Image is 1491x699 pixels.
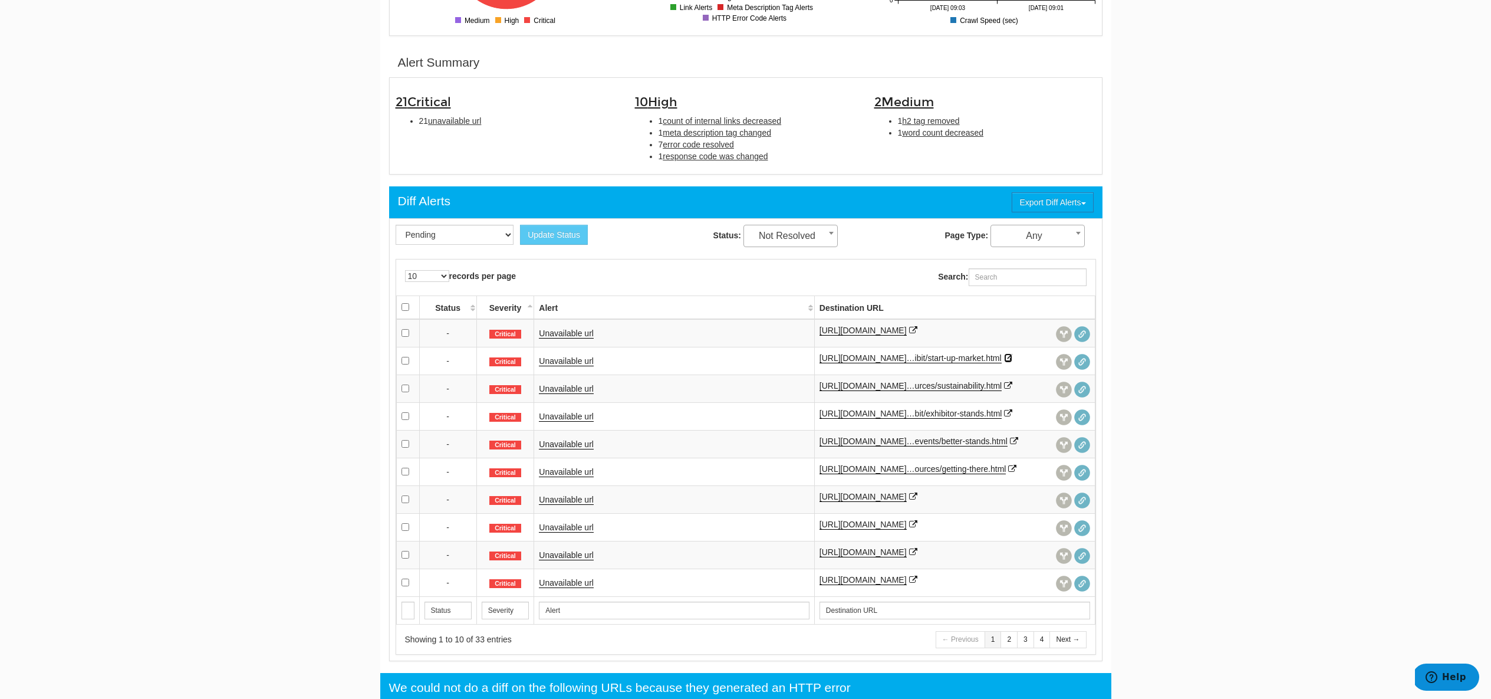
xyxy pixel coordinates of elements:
[398,192,450,210] div: Diff Alerts
[819,520,907,530] a: [URL][DOMAIN_NAME]
[1074,465,1090,481] span: Redirect chain
[539,523,594,533] a: Unavailable url
[396,94,451,110] span: 21
[648,94,677,110] span: High
[663,128,771,137] span: meta description tag changed
[489,468,521,478] span: Critical
[407,94,451,110] span: Critical
[539,578,594,588] a: Unavailable url
[1034,631,1051,648] a: 4
[819,575,907,585] a: [URL][DOMAIN_NAME]
[1056,437,1072,453] span: View headers
[534,296,814,319] th: Alert: activate to sort column ascending
[1056,576,1072,592] span: View headers
[489,496,521,506] span: Critical
[539,439,594,449] a: Unavailable url
[482,602,529,619] input: Search
[419,485,476,513] td: -
[419,513,476,541] td: -
[1074,437,1090,453] span: Redirect chain
[539,550,594,560] a: Unavailable url
[819,409,1002,419] a: [URL][DOMAIN_NAME]…bit/exhibitor-stands.html
[476,296,534,319] th: Severity: activate to sort column descending
[1056,493,1072,508] span: View headers
[819,353,1002,363] a: [URL][DOMAIN_NAME]…ibit/start-up-market.html
[489,330,521,339] span: Critical
[419,541,476,569] td: -
[902,116,959,126] span: h2 tag removed
[489,357,521,367] span: Critical
[1056,548,1072,564] span: View headers
[398,54,480,71] div: Alert Summary
[1074,354,1090,370] span: Redirect chain
[1056,465,1072,481] span: View headers
[489,524,521,533] span: Critical
[635,94,677,110] span: 10
[419,375,476,402] td: -
[520,225,588,245] button: Update Status
[985,631,1002,648] a: 1
[1074,493,1090,508] span: Redirect chain
[819,492,907,502] a: [URL][DOMAIN_NAME]
[489,579,521,589] span: Critical
[938,268,1086,286] label: Search:
[1056,326,1072,342] span: View headers
[1074,548,1090,564] span: Redirect chain
[659,127,857,139] li: 1
[419,458,476,485] td: -
[489,413,521,422] span: Critical
[990,225,1085,247] span: Any
[819,602,1090,619] input: Search
[428,116,481,126] span: unavailable url
[819,547,907,557] a: [URL][DOMAIN_NAME]
[659,139,857,150] li: 7
[539,467,594,477] a: Unavailable url
[419,569,476,596] td: -
[874,94,934,110] span: 2
[1056,409,1072,425] span: View headers
[489,552,521,561] span: Critical
[539,329,594,339] a: Unavailable url
[419,296,476,319] th: Status: activate to sort column ascending
[1074,520,1090,536] span: Redirect chain
[405,270,449,282] select: records per page
[1074,382,1090,398] span: Redirect chain
[819,326,907,336] a: [URL][DOMAIN_NAME]
[969,268,1087,286] input: Search:
[743,225,838,247] span: Not Resolved
[930,5,965,11] tspan: [DATE] 09:03
[1074,576,1090,592] span: Redirect chain
[419,319,476,347] td: -
[419,347,476,375] td: -
[1056,382,1072,398] span: View headers
[1074,326,1090,342] span: Redirect chain
[819,437,1008,447] a: [URL][DOMAIN_NAME]…events/better-stands.html
[1074,409,1090,425] span: Redirect chain
[539,495,594,505] a: Unavailable url
[902,128,983,137] span: word count decreased
[1056,354,1072,370] span: View headers
[419,402,476,430] td: -
[419,430,476,458] td: -
[898,127,1096,139] li: 1
[1017,631,1034,648] a: 3
[713,231,741,240] strong: Status:
[1012,192,1093,212] button: Export Diff Alerts
[819,464,1006,474] a: [URL][DOMAIN_NAME]…ources/getting-there.html
[819,381,1002,391] a: [URL][DOMAIN_NAME]…urces/sustainability.html
[944,231,988,240] strong: Page Type:
[489,441,521,450] span: Critical
[539,412,594,422] a: Unavailable url
[539,602,809,619] input: Search
[659,115,857,127] li: 1
[539,356,594,366] a: Unavailable url
[539,384,594,394] a: Unavailable url
[405,634,731,645] div: Showing 1 to 10 of 33 entries
[814,296,1095,319] th: Destination URL
[1415,664,1479,693] iframe: Opens a widget where you can find more information
[663,152,768,161] span: response code was changed
[1049,631,1086,648] a: Next →
[663,140,734,149] span: error code resolved
[744,228,837,244] span: Not Resolved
